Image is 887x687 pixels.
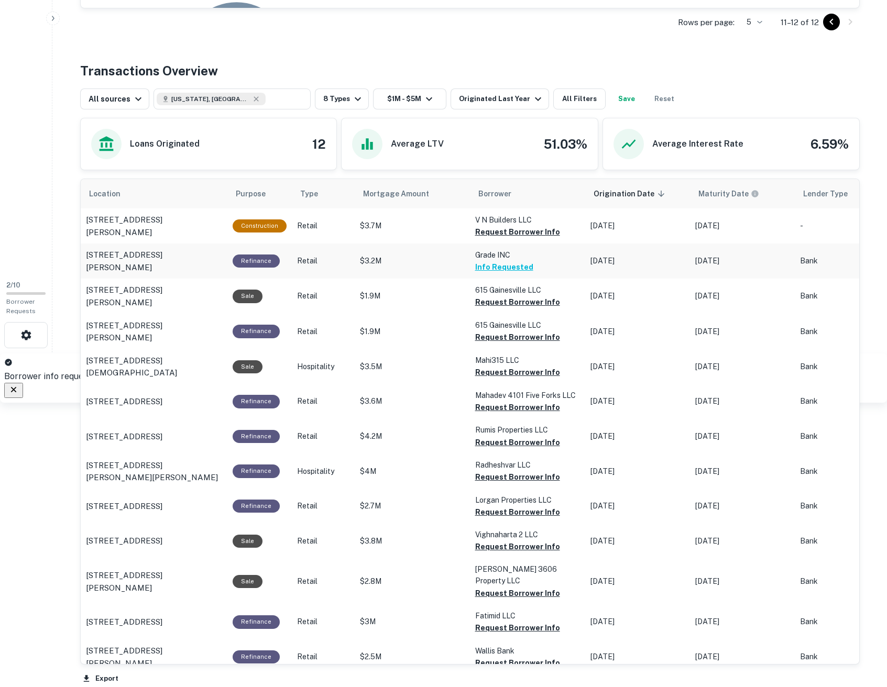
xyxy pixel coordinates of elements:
p: Retail [297,396,349,407]
p: Vighnaharta 2 LLC [475,529,580,540]
p: [DATE] [695,466,790,477]
p: Bank [800,651,884,662]
p: Rumis Properties LLC [475,424,580,436]
p: Retail [297,220,349,231]
p: Bank [800,396,884,407]
button: Save your search to get updates of matches that match your search criteria. [610,88,643,109]
p: Wallis Bank [475,645,580,657]
a: [STREET_ADDRESS] [86,395,222,408]
p: [STREET_ADDRESS][PERSON_NAME] [86,645,222,669]
a: [STREET_ADDRESS] [86,500,222,513]
button: Request Borrower Info [475,366,560,379]
p: Bank [800,256,884,267]
p: Retail [297,256,349,267]
a: [STREET_ADDRESS][DEMOGRAPHIC_DATA] [86,354,222,379]
div: All sources [89,93,145,105]
p: [DATE] [590,326,685,337]
div: This loan purpose was for refinancing [233,395,280,408]
p: $3.6M [360,396,465,407]
p: - [800,220,884,231]
p: [STREET_ADDRESS][PERSON_NAME][PERSON_NAME] [86,459,222,484]
a: [STREET_ADDRESS] [86,430,222,443]
button: Request Borrower Info [475,657,560,669]
div: Sale [233,290,262,303]
th: Location [81,179,227,208]
p: Bank [800,326,884,337]
p: [DATE] [695,651,790,662]
span: Borrower [478,187,511,200]
p: [DATE] [695,396,790,407]
p: [DATE] [695,361,790,372]
div: This loan purpose was for refinancing [233,650,280,663]
button: Request Borrower Info [475,506,560,518]
button: Request Borrower Info [475,226,560,238]
p: [DATE] [695,220,790,231]
p: Bank [800,576,884,587]
a: [STREET_ADDRESS][PERSON_NAME] [86,284,222,308]
div: Maturity dates displayed may be estimated. Please contact the lender for the most accurate maturi... [698,188,759,200]
p: V N Builders LLC [475,214,580,226]
button: 8 Types [315,88,369,109]
button: Request Borrower Info [475,436,560,449]
p: [DATE] [590,256,685,267]
p: [STREET_ADDRESS][PERSON_NAME] [86,249,222,273]
p: Retail [297,326,349,337]
h6: Average LTV [391,138,444,150]
p: Fatimid LLC [475,610,580,622]
div: Originated Last Year [459,93,544,105]
p: [DATE] [590,536,685,547]
p: Borrower info requested successfully. [4,370,883,383]
p: Bank [800,361,884,372]
p: Radheshvar LLC [475,459,580,471]
h6: Maturity Date [698,188,749,200]
p: $4.2M [360,431,465,442]
div: scrollable content [81,179,859,664]
th: Mortgage Amount [355,179,470,208]
p: [DATE] [695,256,790,267]
p: $1.9M [360,326,465,337]
h4: 6.59% [811,135,849,153]
p: [DATE] [590,651,685,662]
p: [DATE] [695,576,790,587]
p: Hospitality [297,466,349,477]
p: [DATE] [590,501,685,512]
button: $1M - $5M [373,88,446,109]
p: 615 Gainesville LLC [475,319,580,331]
p: [DATE] [590,291,685,302]
p: [DATE] [590,220,685,231]
p: [STREET_ADDRESS] [86,430,162,443]
p: Retail [297,291,349,302]
p: [DATE] [590,466,685,477]
p: [PERSON_NAME] 3606 Property LLC [475,563,580,586]
p: Retail [297,536,349,547]
div: This loan purpose was for refinancing [233,615,280,628]
div: Sale [233,575,262,588]
p: [DATE] [590,616,685,627]
h6: Average Interest Rate [652,138,743,150]
p: $4M [360,466,465,477]
p: 11–12 of 12 [781,16,819,29]
button: All sources [80,88,149,109]
div: This loan purpose was for refinancing [233,254,280,268]
p: 615 Gainesville LLC [475,284,580,296]
p: Grade INC [475,249,580,261]
iframe: Chat Widget [835,603,887,653]
span: Origination Date [594,187,668,200]
span: Type [300,187,332,200]
button: Request Borrower Info [475,587,560,600]
h4: Transactions Overview [80,61,218,80]
div: Sale [233,360,262,373]
h4: 51.03% [544,135,587,153]
a: [STREET_ADDRESS][PERSON_NAME] [86,569,222,594]
div: Sale [233,535,262,548]
p: [DATE] [590,361,685,372]
p: $2.7M [360,501,465,512]
p: [DATE] [590,431,685,442]
p: [DATE] [695,536,790,547]
p: Bank [800,616,884,627]
div: This loan purpose was for refinancing [233,464,280,478]
p: [DATE] [695,326,790,337]
span: Lender Type [803,187,848,200]
p: Retail [297,431,349,442]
